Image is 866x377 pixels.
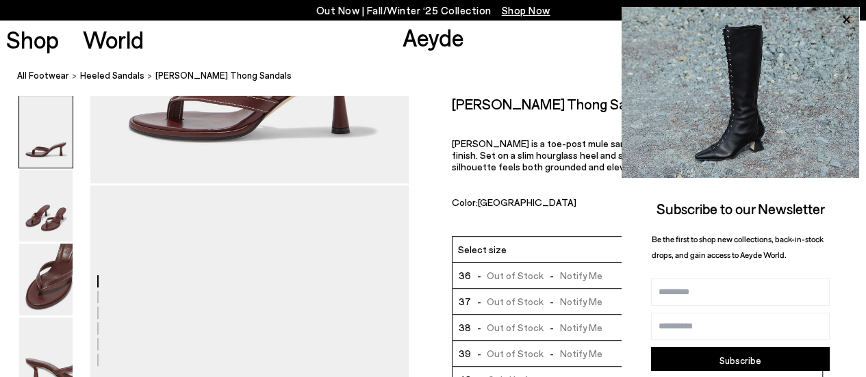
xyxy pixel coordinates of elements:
span: Out of Stock Notify Me [471,319,602,336]
span: - [544,322,559,333]
span: Out of Stock Notify Me [471,293,602,310]
img: Daphne Leather Thong Sandals - Image 2 [19,170,73,242]
img: Daphne Leather Thong Sandals - Image 1 [19,96,73,168]
span: - [471,348,487,359]
span: 37 [459,293,471,310]
span: Be the first to shop new collections, back-in-stock drops, and gain access to Aeyde World. [652,234,824,259]
span: - [544,348,559,359]
a: All Footwear [17,68,69,83]
span: 36 [459,267,471,284]
span: [GEOGRAPHIC_DATA] [478,196,576,208]
span: Select size [458,242,507,257]
span: 39 [459,345,471,362]
h2: [PERSON_NAME] Thong Sandals [452,95,659,112]
span: Subscribe to our Newsletter [657,200,825,217]
span: - [471,270,487,281]
span: Navigate to /collections/new-in [502,4,550,16]
span: - [471,296,487,307]
span: heeled sandals [80,70,144,81]
span: [PERSON_NAME] Thong Sandals [155,68,292,83]
span: 38 [459,319,471,336]
span: Out of Stock Notify Me [471,267,602,284]
span: Out of Stock Notify Me [471,345,602,362]
a: Shop [6,27,59,51]
a: Aeyde [402,23,463,51]
span: - [471,322,487,333]
span: - [544,270,559,281]
a: World [83,27,144,51]
p: Out Now | Fall/Winter ‘25 Collection [316,2,550,19]
img: Daphne Leather Thong Sandals - Image 3 [19,244,73,315]
button: Subscribe [651,347,830,374]
div: Color: [452,196,708,212]
nav: breadcrumb [17,57,866,95]
span: [PERSON_NAME] is a toe-post mule sandal that balances minimalism with a refined finish. Set on a ... [452,138,808,172]
img: 2a6287a1333c9a56320fd6e7b3c4a9a9.jpg [622,7,859,178]
span: - [544,296,559,307]
a: heeled sandals [80,68,144,83]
